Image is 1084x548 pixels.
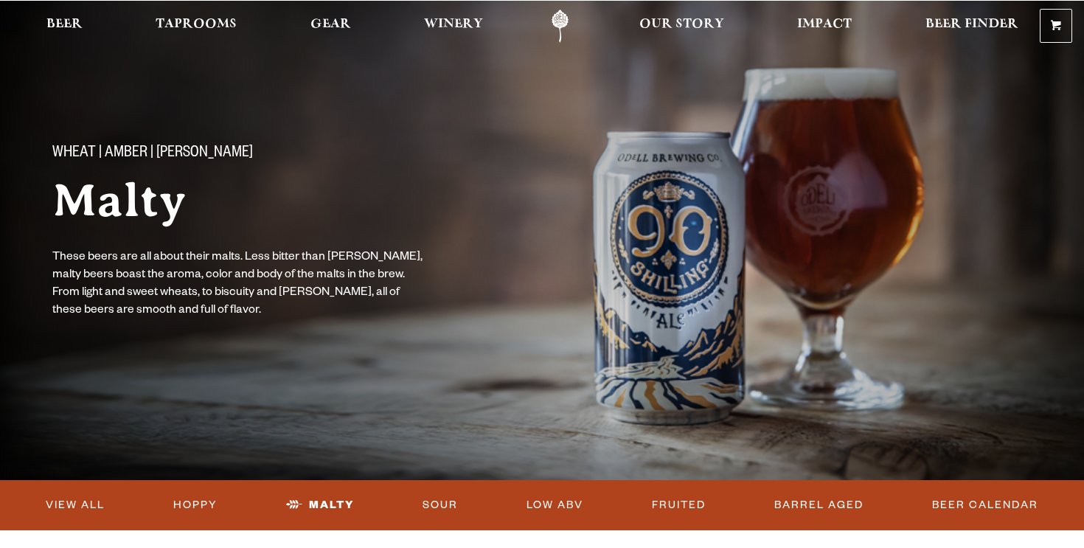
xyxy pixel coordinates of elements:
a: Our Story [630,10,734,43]
a: Impact [788,10,861,43]
span: Our Story [639,18,724,30]
a: Malty [280,488,360,522]
span: Impact [797,18,852,30]
a: Gear [301,10,361,43]
a: Winery [414,10,493,43]
span: Taprooms [156,18,237,30]
span: Wheat | Amber | [PERSON_NAME] [52,145,253,164]
span: Beer [46,18,83,30]
a: Fruited [646,488,712,522]
a: Low ABV [521,488,589,522]
a: Odell Home [532,10,588,43]
a: Taprooms [146,10,246,43]
a: Beer Finder [916,10,1028,43]
a: Hoppy [167,488,223,522]
h1: Malty [52,176,513,226]
span: Gear [310,18,351,30]
a: Sour [417,488,464,522]
span: Beer Finder [925,18,1018,30]
a: Beer [37,10,92,43]
span: Winery [424,18,483,30]
p: These beers are all about their malts. Less bitter than [PERSON_NAME], malty beers boast the arom... [52,249,430,320]
a: Barrel Aged [768,488,869,522]
a: View All [40,488,111,522]
a: Beer Calendar [926,488,1044,522]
